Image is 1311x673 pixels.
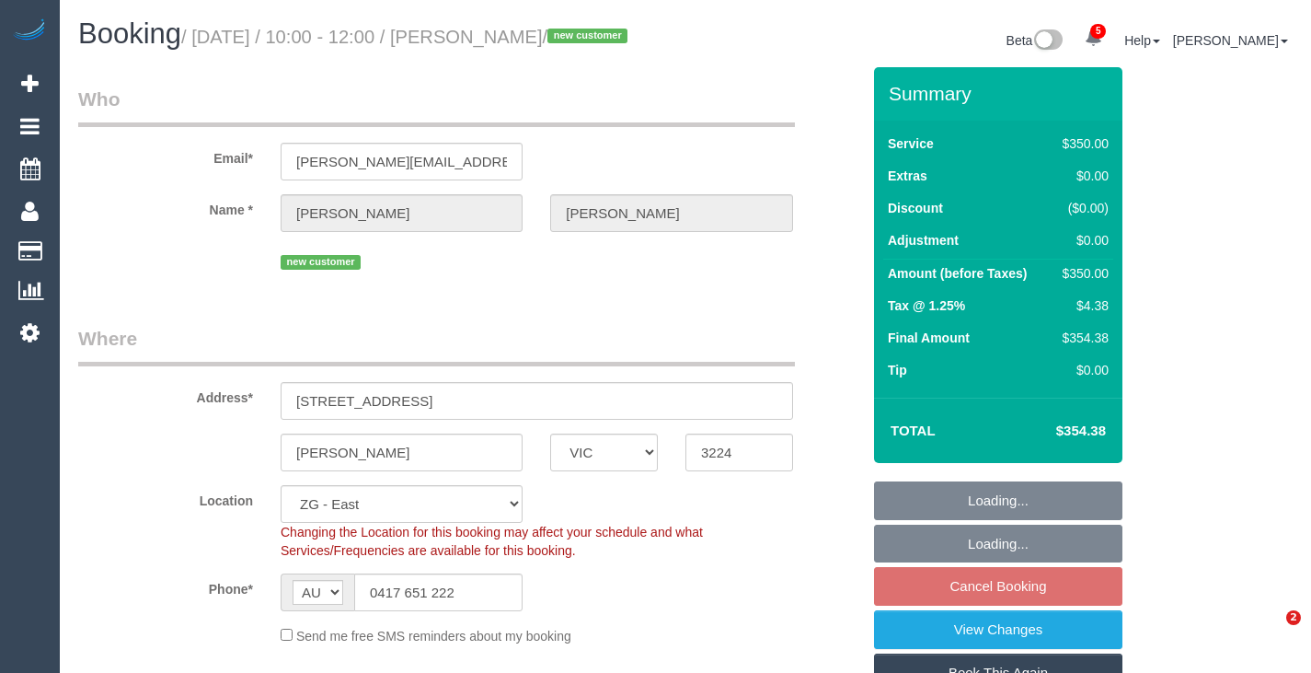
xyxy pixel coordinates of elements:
span: new customer [281,255,361,270]
strong: Total [891,423,936,438]
span: 2 [1286,610,1301,625]
a: [PERSON_NAME] [1173,33,1288,48]
div: ($0.00) [1055,199,1109,217]
legend: Who [78,86,795,127]
label: Adjustment [888,231,959,249]
input: Post Code* [685,434,793,471]
div: $354.38 [1055,329,1109,347]
iframe: Intercom live chat [1248,610,1293,655]
div: $0.00 [1055,361,1109,379]
label: Tip [888,361,907,379]
span: 5 [1090,24,1106,39]
div: $350.00 [1055,134,1109,153]
input: First Name* [281,194,523,232]
a: Beta [1006,33,1064,48]
a: View Changes [874,610,1122,649]
label: Phone* [64,574,267,598]
div: $350.00 [1055,264,1109,283]
input: Last Name* [550,194,792,232]
span: Changing the Location for this booking may affect your schedule and what Services/Frequencies are... [281,525,703,558]
label: Final Amount [888,329,970,347]
label: Tax @ 1.25% [888,296,965,315]
span: / [543,27,634,47]
div: $4.38 [1055,296,1109,315]
label: Name * [64,194,267,219]
label: Service [888,134,934,153]
input: Email* [281,143,523,180]
span: Booking [78,17,181,50]
span: new customer [547,29,627,43]
span: Send me free SMS reminders about my booking [296,629,571,644]
h4: $354.38 [1001,424,1106,439]
input: Suburb* [281,434,523,471]
div: $0.00 [1055,167,1109,185]
label: Location [64,485,267,510]
img: Automaid Logo [11,18,48,44]
label: Address* [64,382,267,407]
label: Extras [888,167,927,185]
a: Help [1124,33,1160,48]
label: Email* [64,143,267,168]
h3: Summary [889,83,1113,104]
legend: Where [78,325,795,366]
div: $0.00 [1055,231,1109,249]
a: 5 [1075,18,1111,59]
label: Amount (before Taxes) [888,264,1027,283]
img: New interface [1032,29,1063,53]
small: / [DATE] / 10:00 - 12:00 / [PERSON_NAME] [181,27,633,47]
label: Discount [888,199,943,217]
input: Phone* [354,574,523,611]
